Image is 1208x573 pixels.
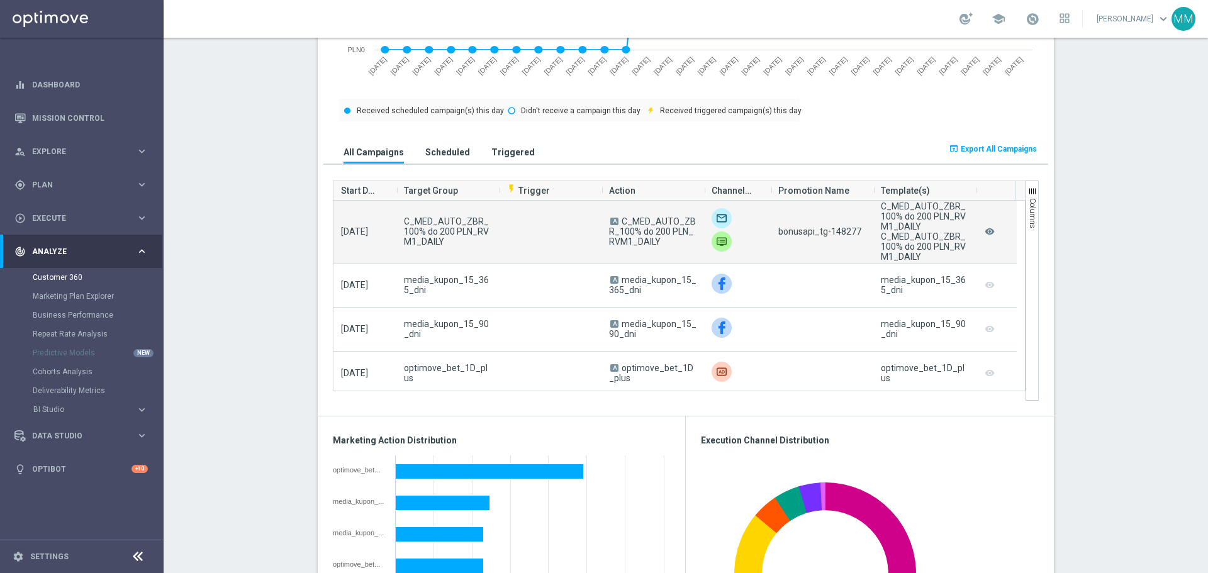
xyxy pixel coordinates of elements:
div: BI Studio keyboard_arrow_right [33,404,148,414]
text: [DATE] [871,55,892,76]
button: gps_fixed Plan keyboard_arrow_right [14,180,148,190]
a: Mission Control [32,101,148,135]
span: [DATE] [341,226,368,236]
button: Triggered [488,140,538,164]
div: optimove_bet_1D_plus [333,466,386,474]
span: A [610,320,618,328]
a: Repeat Rate Analysis [33,329,131,339]
text: PLN0 [347,46,365,53]
div: MM [1172,7,1195,31]
span: media_kupon_15_90_dni [609,319,696,339]
text: [DATE] [652,55,673,76]
button: lightbulb Optibot +10 [14,464,148,474]
div: C_MED_AUTO_ZBR_100% do 200 PLN_RVM1_DAILY [881,201,968,231]
div: optimove_bet_14D_and_reg_30D [333,560,386,568]
span: Channel(s) [712,178,753,203]
div: media_kupon_15_90_dni [881,319,968,339]
i: keyboard_arrow_right [136,430,148,442]
button: equalizer Dashboard [14,80,148,90]
text: [DATE] [674,55,695,76]
div: Dashboard [14,68,148,101]
img: Facebook Custom Audience [712,274,732,294]
span: optimove_bet_1D_plus [609,363,693,383]
span: BI Studio [33,406,123,413]
span: keyboard_arrow_down [1156,12,1170,26]
text: [DATE] [850,55,871,76]
span: C_MED_AUTO_ZBR_100% do 200 PLN_RVM1_DAILY [609,216,696,247]
div: BI Studio [33,406,136,413]
text: [DATE] [630,55,651,76]
text: [DATE] [915,55,936,76]
span: Export All Campaigns [961,145,1037,153]
text: [DATE] [367,55,388,76]
span: Promotion Name [778,178,849,203]
div: C_MED_AUTO_ZBR_100% do 200 PLN_RVM1_DAILY [881,231,968,262]
text: [DATE] [696,55,717,76]
span: media_kupon_15_365_dni [609,275,696,295]
div: media_kupon_15_365_dni [333,529,386,537]
span: Analyze [32,248,136,255]
div: Mission Control [14,101,148,135]
div: Execute [14,213,136,224]
text: [DATE] [981,55,1002,76]
i: keyboard_arrow_right [136,145,148,157]
span: optimove_bet_1D_plus [404,363,491,383]
div: Cohorts Analysis [33,362,162,381]
div: NEW [133,349,154,357]
a: Settings [30,553,69,560]
button: Data Studio keyboard_arrow_right [14,431,148,441]
text: [DATE] [564,55,585,76]
i: keyboard_arrow_right [136,404,148,416]
span: A [610,276,618,284]
img: Private message [712,231,732,252]
text: [DATE] [762,55,783,76]
text: [DATE] [718,55,739,76]
text: Received triggered campaign(s) this day [660,106,802,115]
text: [DATE] [477,55,498,76]
span: school [992,12,1005,26]
button: person_search Explore keyboard_arrow_right [14,147,148,157]
span: A [610,218,618,225]
h3: Marketing Action Distribution [333,435,670,446]
div: Deliverability Metrics [33,381,162,400]
text: [DATE] [521,55,542,76]
text: [DATE] [433,55,454,76]
text: [DATE] [937,55,958,76]
div: Optimail [712,208,732,228]
span: Template(s) [881,178,930,203]
button: play_circle_outline Execute keyboard_arrow_right [14,213,148,223]
text: [DATE] [893,55,914,76]
text: [DATE] [411,55,432,76]
i: track_changes [14,246,26,257]
a: Customer 360 [33,272,131,282]
span: Execute [32,214,136,222]
a: Optibot [32,452,131,486]
a: Marketing Plan Explorer [33,291,131,301]
i: keyboard_arrow_right [136,179,148,191]
div: Predictive Models [33,343,162,362]
h3: Execution Channel Distribution [701,435,1039,446]
div: media_kupon_15_90_dni [333,498,386,505]
div: Facebook Custom Audience [712,318,732,338]
i: lightbulb [14,464,26,475]
a: [PERSON_NAME]keyboard_arrow_down [1095,9,1172,28]
div: Mission Control [14,113,148,123]
text: [DATE] [608,55,629,76]
div: optimove_bet_1D_plus [881,363,968,383]
img: Criteo [712,362,732,382]
button: track_changes Analyze keyboard_arrow_right [14,247,148,257]
span: [DATE] [341,280,368,290]
div: Data Studio [14,430,136,442]
div: Customer 360 [33,268,162,287]
h3: All Campaigns [344,147,404,158]
div: Optibot [14,452,148,486]
span: Trigger [506,186,550,196]
text: [DATE] [586,55,607,76]
div: Marketing Plan Explorer [33,287,162,306]
h3: Scheduled [425,147,470,158]
div: BI Studio [33,400,162,419]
